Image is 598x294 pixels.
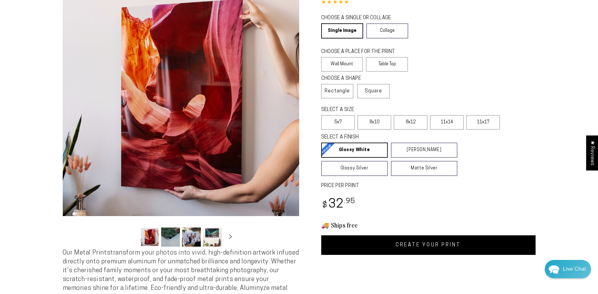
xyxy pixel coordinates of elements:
[125,230,138,244] button: Slide left
[321,198,356,211] bdi: 32
[394,115,427,130] label: 8x12
[391,143,457,158] a: [PERSON_NAME]
[321,106,447,114] legend: SELECT A SIZE
[321,115,355,130] label: 5x7
[357,115,391,130] label: 8x10
[366,57,408,72] label: Table Top
[563,260,586,278] div: Contact Us Directly
[321,48,402,56] legend: CHOOSE A PLACE FOR THE PRINT
[224,230,237,244] button: Slide right
[161,227,180,247] button: Load image 2 in gallery view
[321,57,363,72] label: Wall Mount
[321,161,388,176] a: Glossy Silver
[366,23,408,38] a: Collage
[321,23,363,38] a: Single Image
[325,87,350,95] span: Rectangle
[322,201,328,210] span: $
[321,221,536,229] h3: 🚚 Ships free
[321,235,536,255] a: CREATE YOUR PRINT
[203,227,222,247] button: Load image 4 in gallery view
[321,134,442,141] legend: SELECT A FINISH
[321,182,536,190] label: PRICE PER PRINT
[321,15,403,22] legend: CHOOSE A SINGLE OR COLLAGE
[321,143,388,158] a: Glossy White
[365,87,382,95] span: Square
[344,198,355,205] sup: .95
[321,75,384,82] legend: CHOOSE A SHAPE
[466,115,500,130] label: 11x17
[545,260,591,278] div: Chat widget toggle
[430,115,464,130] label: 11x14
[182,227,201,247] button: Load image 3 in gallery view
[391,161,457,176] a: Matte Silver
[586,135,598,170] div: Click to open Judge.me floating reviews tab
[140,227,159,247] button: Load image 1 in gallery view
